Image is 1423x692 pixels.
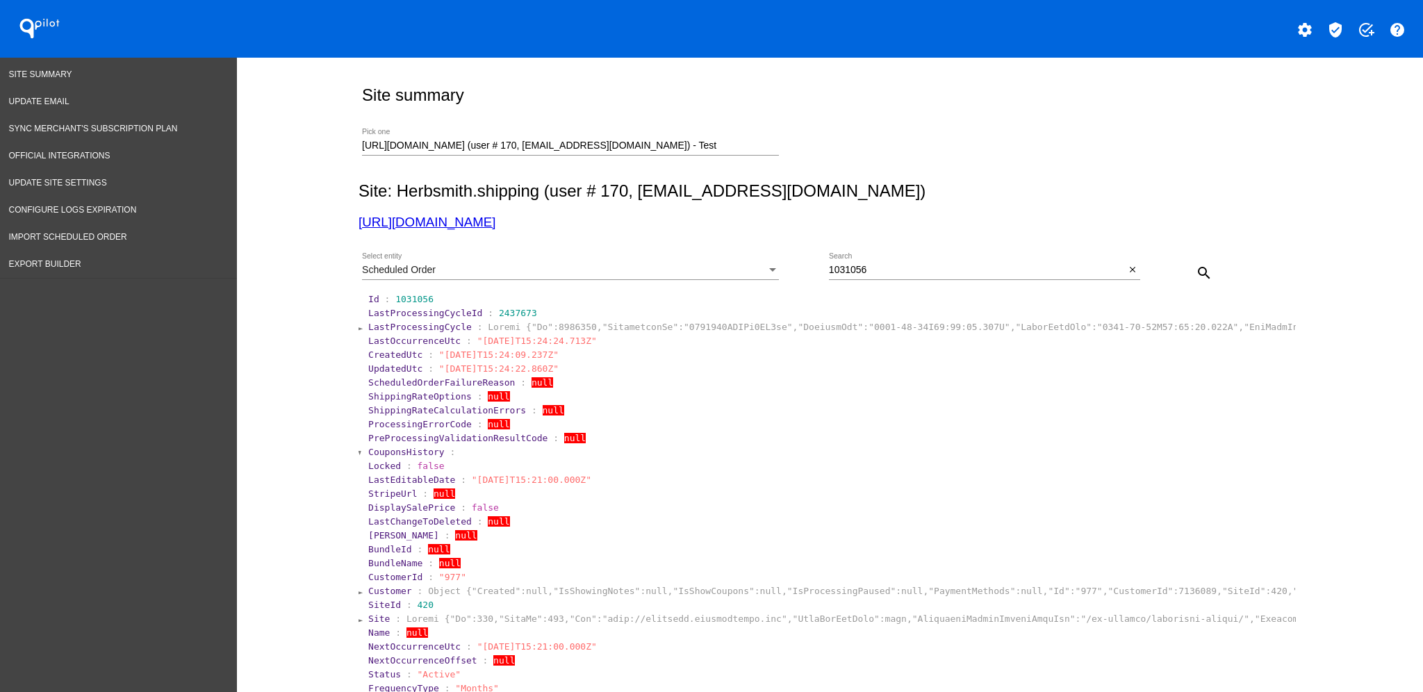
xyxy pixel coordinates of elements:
[368,516,472,527] span: LastChangeToDeleted
[477,516,483,527] span: :
[455,530,477,541] span: null
[9,97,69,106] span: Update Email
[362,264,436,275] span: Scheduled Order
[406,627,428,638] span: null
[368,558,422,568] span: BundleName
[362,85,464,105] h2: Site summary
[488,516,509,527] span: null
[1126,263,1140,277] button: Clear
[362,265,779,276] mat-select: Select entity
[406,461,412,471] span: :
[418,586,423,596] span: :
[368,572,422,582] span: CustomerId
[368,391,472,402] span: ShippingRateOptions
[368,419,472,429] span: ProcessingErrorCode
[461,475,466,485] span: :
[9,178,107,188] span: Update Site Settings
[472,502,499,513] span: false
[368,530,439,541] span: [PERSON_NAME]
[368,447,445,457] span: CouponsHistory
[1327,22,1344,38] mat-icon: verified_user
[428,363,434,374] span: :
[422,488,428,499] span: :
[368,405,526,415] span: ShippingRateCalculationErrors
[532,377,553,388] span: null
[439,349,559,360] span: "[DATE]T15:24:09.237Z"
[368,613,390,624] span: Site
[359,215,495,229] a: [URL][DOMAIN_NAME]
[488,308,493,318] span: :
[428,558,434,568] span: :
[406,669,412,679] span: :
[488,391,509,402] span: null
[9,124,178,133] span: Sync Merchant's Subscription Plan
[1196,265,1212,281] mat-icon: search
[477,419,483,429] span: :
[477,322,483,332] span: :
[477,391,483,402] span: :
[368,586,412,596] span: Customer
[445,530,450,541] span: :
[9,232,127,242] span: Import Scheduled Order
[499,308,537,318] span: 2437673
[477,336,597,346] span: "[DATE]T15:24:24.713Z"
[418,600,434,610] span: 420
[466,336,472,346] span: :
[362,140,779,151] input: Number
[368,655,477,666] span: NextOccurrenceOffset
[9,205,137,215] span: Configure logs expiration
[553,433,559,443] span: :
[368,308,482,318] span: LastProcessingCycleId
[9,151,110,160] span: Official Integrations
[9,69,72,79] span: Site Summary
[434,488,455,499] span: null
[461,502,466,513] span: :
[543,405,564,415] span: null
[368,488,417,499] span: StripeUrl
[385,294,390,304] span: :
[520,377,526,388] span: :
[1297,22,1313,38] mat-icon: settings
[829,265,1126,276] input: Search
[1389,22,1406,38] mat-icon: help
[532,405,537,415] span: :
[564,433,586,443] span: null
[428,349,434,360] span: :
[1128,265,1137,276] mat-icon: close
[418,461,445,471] span: false
[472,475,591,485] span: "[DATE]T15:21:00.000Z"
[418,544,423,554] span: :
[482,655,488,666] span: :
[477,641,597,652] span: "[DATE]T15:21:00.000Z"
[368,475,455,485] span: LastEditableDate
[466,641,472,652] span: :
[368,627,390,638] span: Name
[368,363,422,374] span: UpdatedUtc
[488,419,509,429] span: null
[368,641,461,652] span: NextOccurrenceUtc
[406,600,412,610] span: :
[368,544,412,554] span: BundleId
[395,627,401,638] span: :
[12,15,67,42] h1: QPilot
[368,294,379,304] span: Id
[368,502,455,513] span: DisplaySalePrice
[439,363,559,374] span: "[DATE]T15:24:22.860Z"
[368,600,401,610] span: SiteId
[1358,22,1374,38] mat-icon: add_task
[395,613,401,624] span: :
[428,544,450,554] span: null
[368,322,472,332] span: LastProcessingCycle
[439,572,466,582] span: "977"
[368,336,461,346] span: LastOccurrenceUtc
[418,669,461,679] span: "Active"
[493,655,515,666] span: null
[9,259,81,269] span: Export Builder
[368,349,422,360] span: CreatedUtc
[428,572,434,582] span: :
[368,669,401,679] span: Status
[368,461,401,471] span: Locked
[439,558,461,568] span: null
[359,181,1296,201] h2: Site: Herbsmith.shipping (user # 170, [EMAIL_ADDRESS][DOMAIN_NAME])
[368,377,515,388] span: ScheduledOrderFailureReason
